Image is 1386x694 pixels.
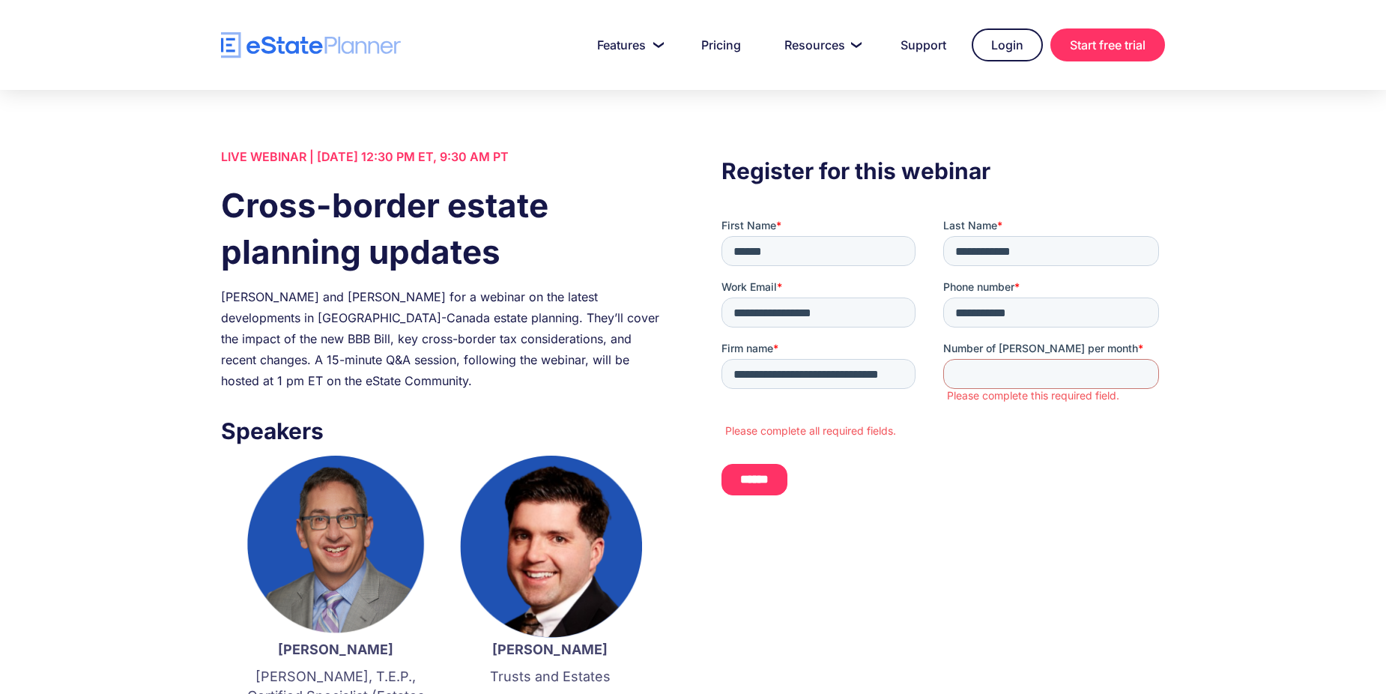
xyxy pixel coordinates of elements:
strong: [PERSON_NAME] [492,642,608,657]
a: Login [972,28,1043,61]
a: Pricing [683,30,759,60]
p: Trusts and Estates [458,667,642,687]
h3: Register for this webinar [721,154,1165,188]
div: LIVE WEBINAR | [DATE] 12:30 PM ET, 9:30 AM PT [221,146,665,167]
h1: Cross-border estate planning updates [221,182,665,275]
div: [PERSON_NAME] and [PERSON_NAME] for a webinar on the latest developments in [GEOGRAPHIC_DATA]-Can... [221,286,665,391]
strong: [PERSON_NAME] [278,642,393,657]
a: Features [579,30,676,60]
h3: Speakers [221,414,665,448]
a: home [221,32,401,58]
a: Start free trial [1050,28,1165,61]
a: Support [883,30,964,60]
iframe: Form 0 [721,218,1165,508]
a: Resources [766,30,875,60]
